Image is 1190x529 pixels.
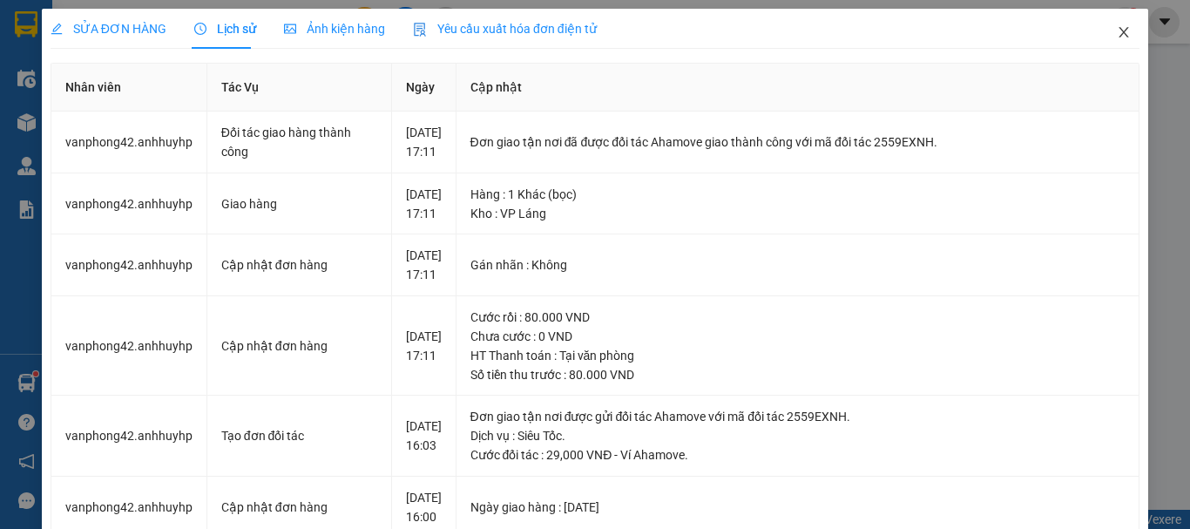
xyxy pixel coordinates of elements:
[406,417,442,455] div: [DATE] 16:03
[406,327,442,365] div: [DATE] 17:11
[392,64,456,112] th: Ngày
[51,23,63,35] span: edit
[470,426,1126,445] div: Dịch vụ : Siêu Tốc.
[221,336,377,356] div: Cập nhật đơn hàng
[284,23,296,35] span: picture
[51,173,207,235] td: vanphong42.anhhuyhp
[51,234,207,296] td: vanphong42.anhhuyhp
[51,64,207,112] th: Nhân viên
[456,64,1140,112] th: Cập nhật
[470,185,1126,204] div: Hàng : 1 Khác (bọc)
[194,23,206,35] span: clock-circle
[470,327,1126,346] div: Chưa cước : 0 VND
[207,64,392,112] th: Tác Vụ
[413,23,427,37] img: icon
[406,123,442,161] div: [DATE] 17:11
[221,498,377,517] div: Cập nhật đơn hàng
[470,255,1126,275] div: Gán nhãn : Không
[413,22,597,36] span: Yêu cầu xuất hóa đơn điện tử
[406,488,442,526] div: [DATE] 16:00
[470,308,1126,327] div: Cước rồi : 80.000 VND
[1099,9,1148,58] button: Close
[51,112,207,173] td: vanphong42.anhhuyhp
[284,22,385,36] span: Ảnh kiện hàng
[221,123,377,161] div: Đối tác giao hàng thành công
[51,396,207,477] td: vanphong42.anhhuyhp
[406,246,442,284] div: [DATE] 17:11
[470,346,1126,365] div: HT Thanh toán : Tại văn phòng
[1117,25,1131,39] span: close
[470,445,1126,465] div: Cước đối tác : 29,000 VNĐ - Ví Ahamove.
[470,407,1126,426] div: Đơn giao tận nơi được gửi đối tác Ahamove với mã đối tác 2559EXNH.
[51,22,166,36] span: SỬA ĐƠN HÀNG
[221,194,377,214] div: Giao hàng
[470,365,1126,384] div: Số tiền thu trước : 80.000 VND
[221,426,377,445] div: Tạo đơn đối tác
[470,132,1126,152] div: Đơn giao tận nơi đã được đối tác Ahamove giao thành công với mã đối tác 2559EXNH.
[51,296,207,397] td: vanphong42.anhhuyhp
[470,498,1126,517] div: Ngày giao hàng : [DATE]
[406,185,442,223] div: [DATE] 17:11
[470,204,1126,223] div: Kho : VP Láng
[194,22,256,36] span: Lịch sử
[221,255,377,275] div: Cập nhật đơn hàng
